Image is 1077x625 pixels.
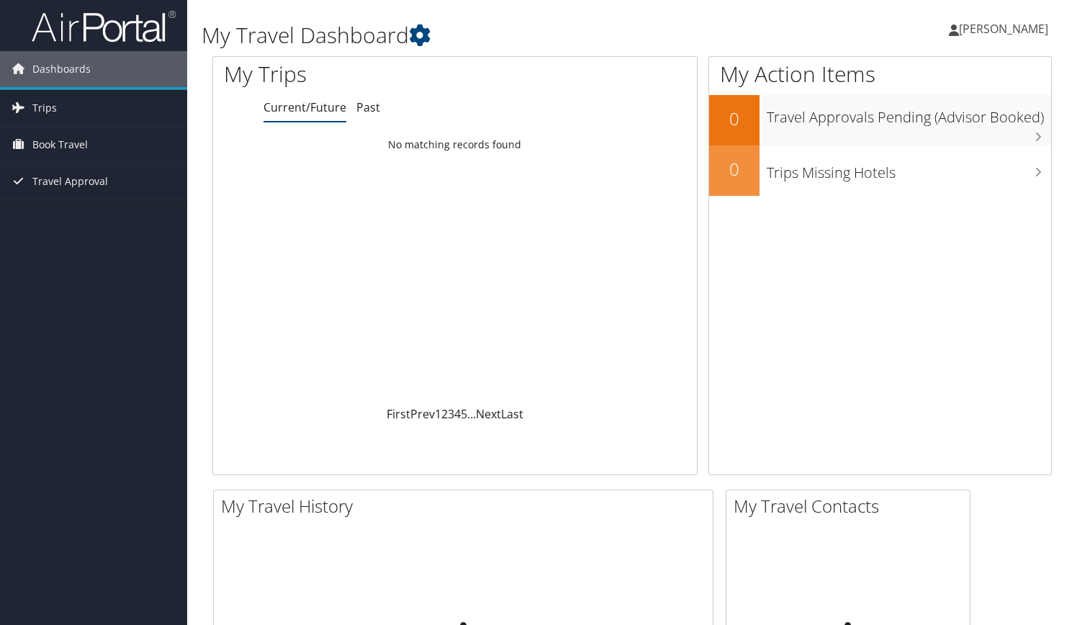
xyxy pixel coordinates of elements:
a: Prev [410,406,435,422]
a: 0Trips Missing Hotels [709,145,1051,196]
a: First [387,406,410,422]
a: Next [476,406,501,422]
span: Book Travel [32,127,88,163]
h2: 0 [709,157,760,181]
a: Current/Future [263,99,346,115]
h3: Trips Missing Hotels [767,156,1051,183]
span: Travel Approval [32,163,108,199]
h1: My Action Items [709,59,1051,89]
a: Past [356,99,380,115]
a: Last [501,406,523,422]
td: No matching records found [213,132,697,158]
h1: My Trips [224,59,485,89]
a: 2 [441,406,448,422]
span: … [467,406,476,422]
a: 5 [461,406,467,422]
a: 1 [435,406,441,422]
a: [PERSON_NAME] [949,7,1063,50]
span: Trips [32,90,57,126]
h3: Travel Approvals Pending (Advisor Booked) [767,100,1051,127]
img: airportal-logo.png [32,9,176,43]
a: 3 [448,406,454,422]
a: 0Travel Approvals Pending (Advisor Booked) [709,95,1051,145]
span: [PERSON_NAME] [959,21,1048,37]
a: 4 [454,406,461,422]
h2: My Travel Contacts [734,494,970,518]
h2: My Travel History [221,494,713,518]
h1: My Travel Dashboard [202,20,775,50]
span: Dashboards [32,51,91,87]
h2: 0 [709,107,760,131]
